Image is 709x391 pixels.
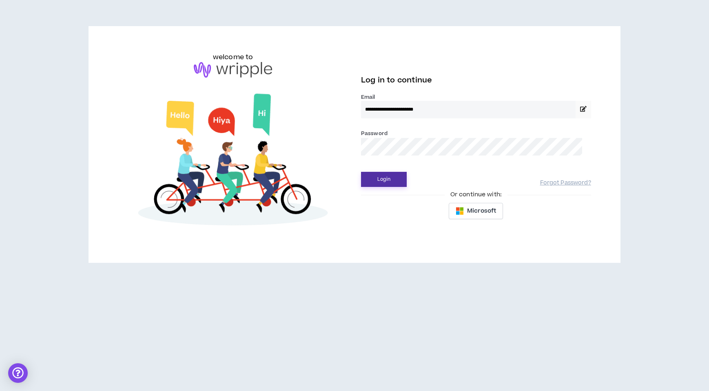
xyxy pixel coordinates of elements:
[118,86,348,237] img: Welcome to Wripple
[467,207,496,215] span: Microsoft
[361,93,591,101] label: Email
[361,75,432,85] span: Log in to continue
[8,363,28,383] div: Open Intercom Messenger
[449,203,503,219] button: Microsoft
[194,62,272,78] img: logo-brand.png
[213,52,253,62] h6: welcome to
[361,172,407,187] button: Login
[361,130,388,137] label: Password
[540,179,591,187] a: Forgot Password?
[445,190,507,199] span: Or continue with:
